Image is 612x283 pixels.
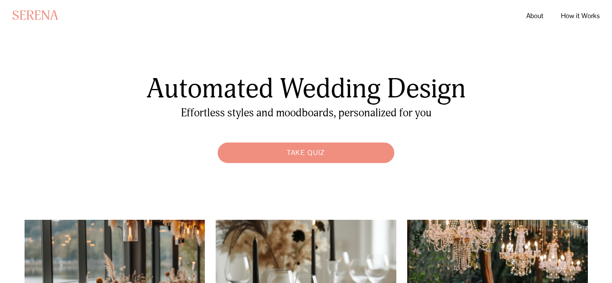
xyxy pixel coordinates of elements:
[526,8,544,23] a: About
[561,8,600,23] a: How it Works
[12,8,58,24] a: SERENA
[146,72,466,105] span: Automated Wedding Design
[181,106,431,120] span: Effortless styles and moodboards, personalized for you
[214,138,398,167] a: Take Quiz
